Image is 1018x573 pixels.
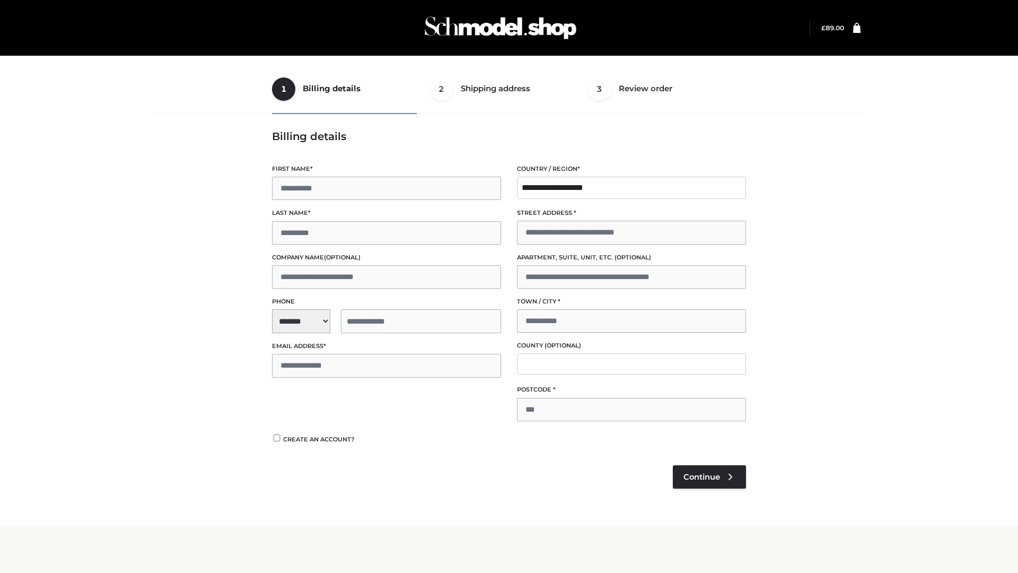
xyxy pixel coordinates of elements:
[517,341,746,351] label: County
[283,436,355,443] span: Create an account?
[821,24,826,32] span: £
[517,164,746,174] label: Country / Region
[673,465,746,489] a: Continue
[615,254,651,261] span: (optional)
[517,208,746,218] label: Street address
[421,7,580,49] img: Schmodel Admin 964
[517,297,746,307] label: Town / City
[545,342,581,349] span: (optional)
[272,164,501,174] label: First name
[517,253,746,263] label: Apartment, suite, unit, etc.
[272,435,282,441] input: Create an account?
[272,297,501,307] label: Phone
[517,385,746,395] label: Postcode
[272,253,501,263] label: Company name
[821,24,844,32] a: £89.00
[272,130,746,143] h3: Billing details
[821,24,844,32] bdi: 89.00
[683,472,720,482] span: Continue
[272,341,501,351] label: Email address
[324,254,361,261] span: (optional)
[272,208,501,218] label: Last name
